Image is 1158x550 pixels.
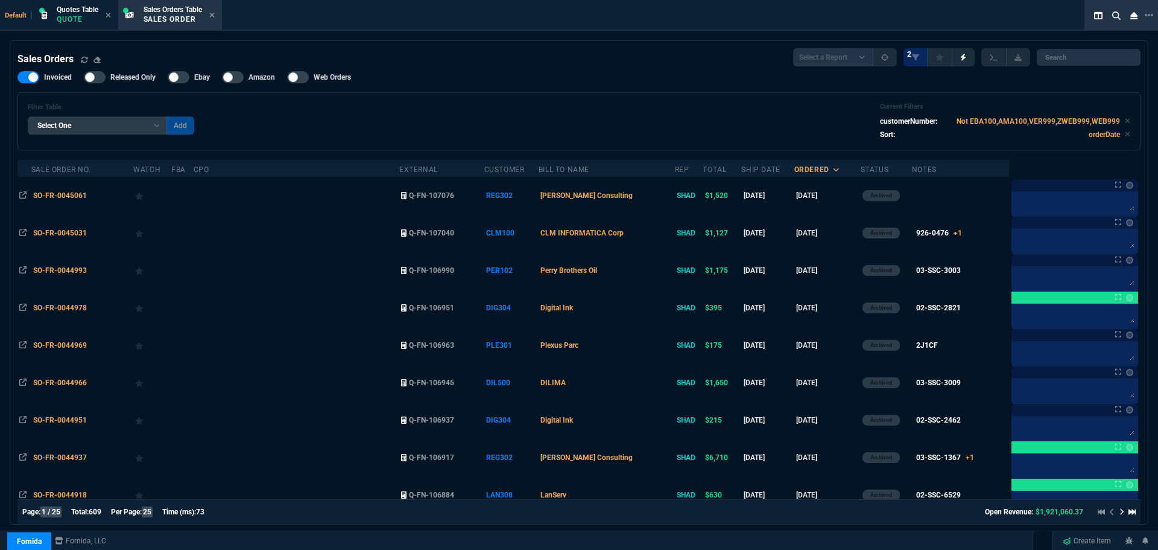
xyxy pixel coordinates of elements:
span: Q-FN-106945 [409,379,454,387]
nx-icon: Open In Opposite Panel [19,453,27,462]
td: LAN308 [484,476,539,514]
td: [DATE] [741,439,794,476]
div: CPO [194,165,209,174]
div: Total [703,165,726,174]
td: [DATE] [741,327,794,364]
span: Ebay [194,72,210,82]
span: 25 [142,507,153,517]
span: Q-FN-106951 [409,304,454,312]
p: customerNumber: [880,116,937,127]
td: [DATE] [741,364,794,401]
td: SHAD [675,214,703,252]
div: Status [861,165,889,174]
td: SHAD [675,476,703,514]
div: Ship Date [741,165,780,174]
div: Add to Watchlist [135,412,169,429]
nx-icon: Close Tab [106,11,111,21]
nx-icon: Open In Opposite Panel [19,191,27,200]
nx-icon: Open In Opposite Panel [19,341,27,350]
nx-icon: Open New Tab [1145,10,1153,21]
td: $215 [703,401,741,439]
td: [DATE] [794,252,861,289]
span: +1 [966,453,974,462]
a: msbcCompanyName [51,536,110,546]
td: REG302 [484,177,539,214]
div: Rep [675,165,689,174]
p: Archived [870,191,892,200]
td: [DATE] [741,401,794,439]
div: 03-SSC-1367+1 [916,452,974,463]
span: SO-FR-0045031 [33,229,87,237]
div: Customer [484,165,525,174]
span: Digital Ink [540,416,573,424]
td: $1,175 [703,252,741,289]
td: [DATE] [794,364,861,401]
nx-icon: Open In Opposite Panel [19,379,27,387]
span: Invoiced [44,72,72,82]
span: 2 [907,50,911,59]
div: 03-SSC-3009 [916,377,961,388]
span: Sales Orders Table [144,5,202,14]
p: Sales Order [144,14,202,24]
span: Per Page: [111,508,142,516]
input: Search [1037,49,1141,66]
span: SO-FR-0045061 [33,191,87,200]
span: SO-FR-0044993 [33,266,87,275]
div: Add to Watchlist [135,262,169,279]
td: SHAD [675,364,703,401]
div: Notes [912,165,937,174]
span: SO-FR-0044969 [33,341,87,350]
td: [DATE] [794,289,861,327]
p: Archived [870,490,892,500]
td: CLM100 [484,214,539,252]
div: 926-0476+1 [916,228,962,238]
div: Sale Order No. [31,165,90,174]
h6: Current Filters [880,103,1130,111]
span: Amazon [248,72,275,82]
div: 2J1CF [916,340,938,351]
nx-icon: Open In Opposite Panel [19,416,27,424]
span: SO-FR-0044937 [33,453,87,462]
td: [DATE] [794,439,861,476]
p: Archived [870,303,892,313]
span: Q-FN-106917 [409,453,454,462]
td: SHAD [675,289,703,327]
td: SHAD [675,252,703,289]
span: CLM INFORMATICA Corp [540,229,624,237]
div: Add to Watchlist [135,449,169,466]
div: Add to Watchlist [135,299,169,316]
div: Add to Watchlist [135,487,169,504]
td: [DATE] [741,476,794,514]
span: SO-FR-0044966 [33,379,87,387]
td: DIL500 [484,364,539,401]
span: Time (ms): [162,508,196,516]
td: REG302 [484,439,539,476]
div: 02-SSC-2462 [916,415,961,426]
nx-icon: Close Tab [209,11,215,21]
span: SO-FR-0044951 [33,416,87,424]
td: SHAD [675,327,703,364]
div: Add to Watchlist [135,187,169,204]
span: Q-FN-106937 [409,416,454,424]
p: Archived [870,266,892,275]
div: ordered [794,165,829,174]
td: DIG304 [484,401,539,439]
td: PER102 [484,252,539,289]
td: $6,710 [703,439,741,476]
code: Not EBA100,AMA100,VER999,ZWEB999,WEB999 [957,117,1120,126]
span: Quotes Table [57,5,98,14]
span: Q-FN-106990 [409,266,454,275]
span: Open Revenue: [985,508,1033,516]
span: 73 [196,508,204,516]
nx-icon: Open In Opposite Panel [19,266,27,275]
span: Total: [71,508,89,516]
p: Archived [870,378,892,388]
td: SHAD [675,401,703,439]
h4: Sales Orders [17,52,74,66]
span: [PERSON_NAME] Consulting [540,191,633,200]
td: $175 [703,327,741,364]
td: $1,650 [703,364,741,401]
span: [PERSON_NAME] Consulting [540,453,633,462]
td: $630 [703,476,741,514]
span: 609 [89,508,101,516]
